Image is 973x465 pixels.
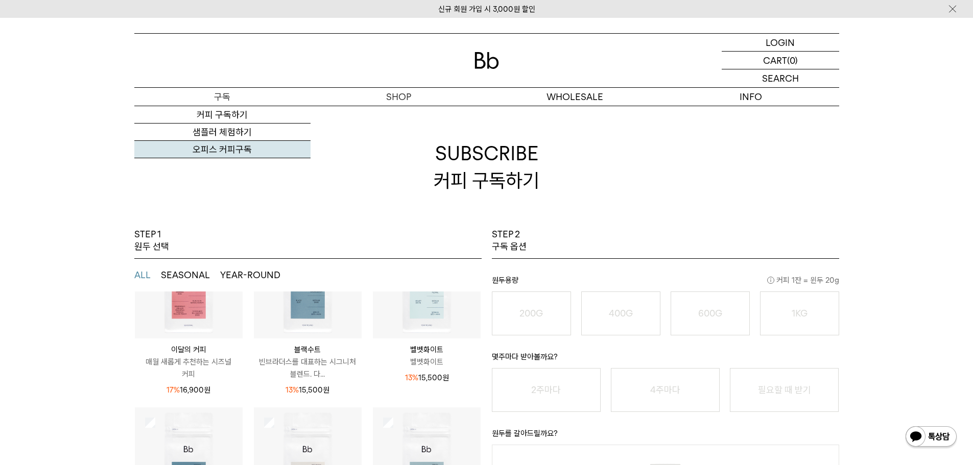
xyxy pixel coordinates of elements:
[135,356,243,380] p: 매월 새롭게 추천하는 시즈널 커피
[905,425,958,450] img: 카카오톡 채널 1:1 채팅 버튼
[474,52,499,69] img: 로고
[134,88,311,106] a: 구독
[492,368,601,412] button: 2주마다
[438,5,535,14] a: 신규 회원 가입 시 3,000원 할인
[767,274,839,286] span: 커피 1잔 = 윈두 20g
[323,385,329,395] span: 원
[167,385,180,395] span: 17%
[492,427,839,445] p: 원두를 갈아드릴까요?
[167,384,210,396] p: 16,900
[134,141,311,158] a: 오피스 커피구독
[609,308,633,319] o: 400G
[135,344,243,356] p: 이달의 커피
[581,291,660,335] button: 400G
[787,52,798,69] p: (0)
[134,106,839,228] h2: SUBSCRIBE 커피 구독하기
[442,373,449,382] span: 원
[671,291,750,335] button: 600G
[373,344,481,356] p: 벨벳화이트
[254,344,362,356] p: 블랙수트
[134,106,311,124] a: 커피 구독하기
[220,269,280,281] button: YEAR-ROUND
[519,308,543,319] o: 200G
[204,385,210,395] span: 원
[492,228,527,253] p: STEP 2 구독 옵션
[373,356,481,368] p: 벨벳화이트
[730,368,839,412] button: 필요할 때 받기
[286,384,329,396] p: 15,500
[254,356,362,380] p: 빈브라더스를 대표하는 시그니처 블렌드. 다...
[405,373,418,382] span: 13%
[722,52,839,69] a: CART (0)
[492,291,571,335] button: 200G
[611,368,720,412] button: 4주마다
[286,385,299,395] span: 13%
[492,351,839,368] p: 몇주마다 받아볼까요?
[762,69,799,87] p: SEARCH
[760,291,839,335] button: 1KG
[766,34,795,51] p: LOGIN
[792,308,808,319] o: 1KG
[492,274,839,291] p: 원두용량
[134,269,151,281] button: ALL
[663,88,839,106] p: INFO
[698,308,722,319] o: 600G
[487,88,663,106] p: WHOLESALE
[405,372,449,384] p: 15,500
[134,124,311,141] a: 샘플러 체험하기
[763,52,787,69] p: CART
[161,269,210,281] button: SEASONAL
[134,228,169,253] p: STEP 1 원두 선택
[311,88,487,106] a: SHOP
[722,34,839,52] a: LOGIN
